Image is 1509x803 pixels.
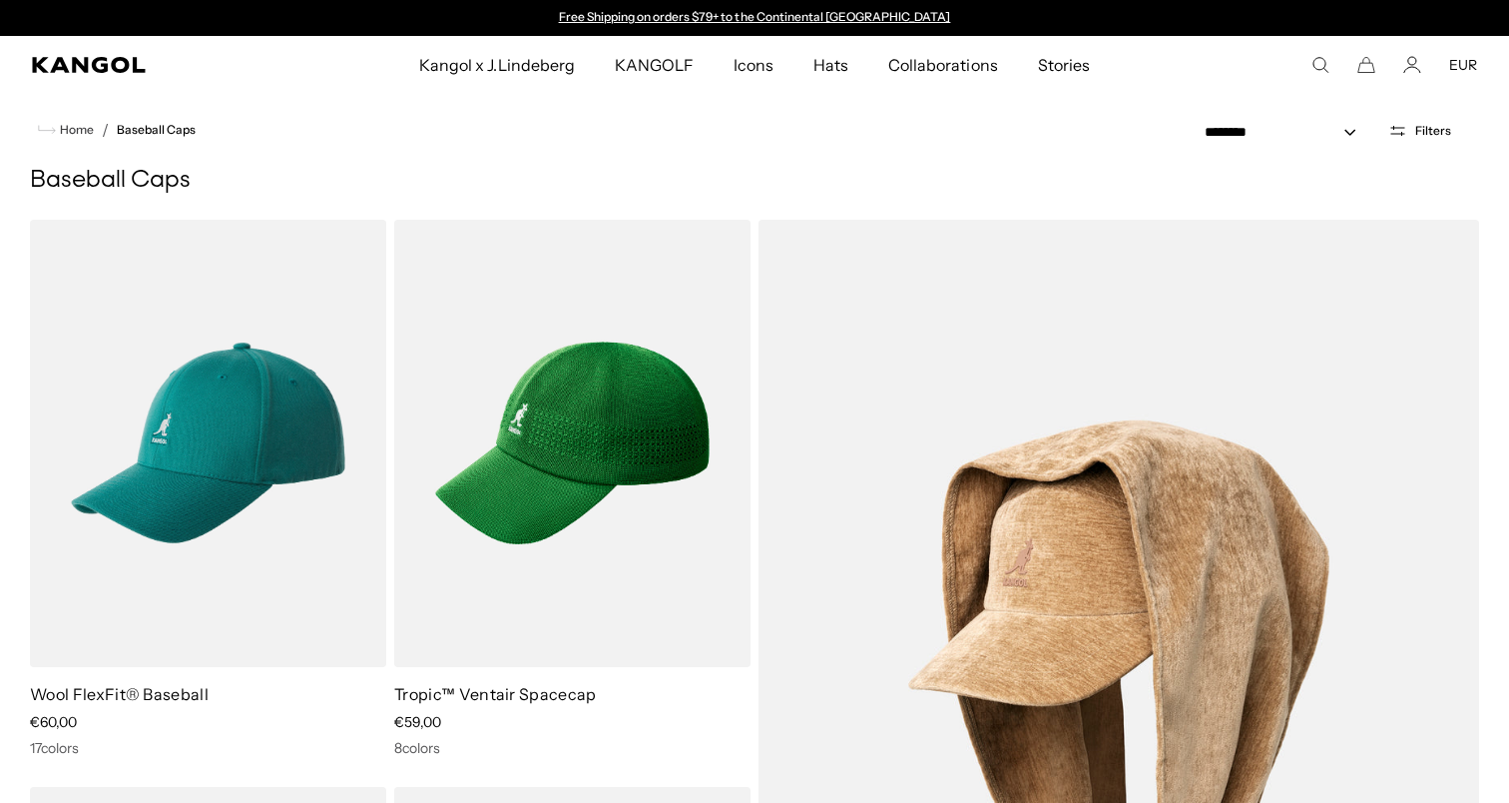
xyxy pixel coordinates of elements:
[394,220,751,667] img: Tropic™ Ventair Spacecap
[868,36,1017,94] a: Collaborations
[549,10,960,26] slideshow-component: Announcement bar
[549,10,960,26] div: 1 of 2
[813,36,848,94] span: Hats
[394,739,751,757] div: 8 colors
[1403,56,1421,74] a: Account
[549,10,960,26] div: Announcement
[30,684,209,704] a: Wool FlexFit® Baseball
[32,57,276,73] a: Kangol
[734,36,773,94] span: Icons
[38,121,94,139] a: Home
[888,36,997,94] span: Collaborations
[394,713,441,731] span: €59,00
[56,123,94,137] span: Home
[30,739,386,757] div: 17 colors
[419,36,575,94] span: Kangol x J.Lindeberg
[117,123,196,137] a: Baseball Caps
[615,36,694,94] span: KANGOLF
[1376,122,1463,140] button: Open filters
[1357,56,1375,74] button: Cart
[1415,124,1451,138] span: Filters
[559,9,951,24] a: Free Shipping on orders $79+ to the Continental [GEOGRAPHIC_DATA]
[1311,56,1329,74] summary: Search here
[30,166,1479,196] h1: Baseball Caps
[94,118,109,142] li: /
[1038,36,1090,94] span: Stories
[793,36,868,94] a: Hats
[30,220,386,667] img: Wool FlexFit® Baseball
[714,36,793,94] a: Icons
[30,713,77,731] span: €60,00
[1449,56,1477,74] button: EUR
[394,684,597,704] a: Tropic™ Ventair Spacecap
[1018,36,1110,94] a: Stories
[1197,122,1376,143] select: Sort by: Featured
[399,36,595,94] a: Kangol x J.Lindeberg
[595,36,714,94] a: KANGOLF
